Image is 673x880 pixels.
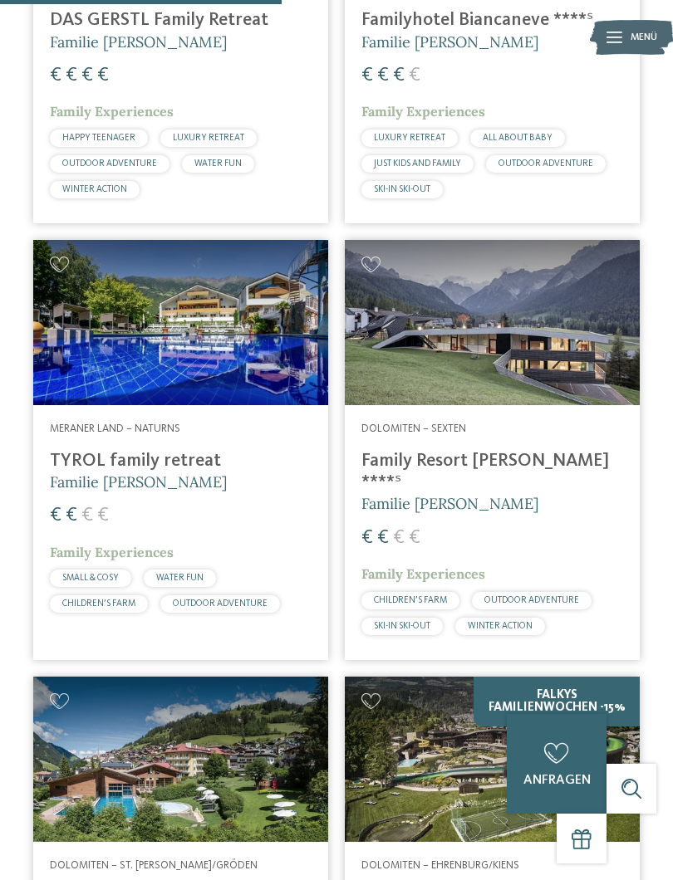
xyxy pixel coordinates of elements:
[361,860,519,871] span: Dolomiten – Ehrenburg/Kiens
[66,506,77,526] span: €
[97,506,109,526] span: €
[50,423,180,434] span: Meraner Land – Naturns
[62,159,157,169] span: OUTDOOR ADVENTURE
[393,528,405,548] span: €
[393,66,405,86] span: €
[50,66,61,86] span: €
[374,596,447,605] span: CHILDREN’S FARM
[409,66,420,86] span: €
[50,506,61,526] span: €
[81,66,93,86] span: €
[173,599,268,609] span: OUTDOOR ADVENTURE
[361,528,373,548] span: €
[468,622,533,631] span: WINTER ACTION
[50,544,174,560] span: Family Experiences
[62,185,127,194] span: WINTER ACTION
[81,506,93,526] span: €
[499,159,593,169] span: OUTDOOR ADVENTURE
[50,860,258,871] span: Dolomiten – St. [PERSON_NAME]/Gröden
[483,134,553,143] span: ALL ABOUT BABY
[361,450,623,494] h4: Family Resort [PERSON_NAME] ****ˢ
[374,185,430,194] span: SKI-IN SKI-OUT
[361,565,485,582] span: Family Experiences
[361,103,485,120] span: Family Experiences
[374,622,430,631] span: SKI-IN SKI-OUT
[50,32,227,51] span: Familie [PERSON_NAME]
[50,9,312,31] h4: DAS GERSTL Family Retreat
[590,17,673,58] img: Familienhotels Südtirol
[507,714,607,814] a: anfragen
[173,134,244,143] span: LUXURY RETREAT
[374,159,461,169] span: JUST KIDS AND FAMILY
[377,528,389,548] span: €
[66,66,77,86] span: €
[62,599,135,609] span: CHILDREN’S FARM
[631,31,657,45] span: Menü
[97,66,109,86] span: €
[50,472,227,491] span: Familie [PERSON_NAME]
[62,134,135,143] span: HAPPY TEENAGER
[361,9,623,31] h4: Familyhotel Biancaneve ****ˢ
[361,423,466,434] span: Dolomiten – Sexten
[50,103,174,120] span: Family Experiences
[50,450,312,472] h4: TYROL family retreat
[409,528,420,548] span: €
[361,66,373,86] span: €
[361,32,538,51] span: Familie [PERSON_NAME]
[523,774,591,787] span: anfragen
[361,494,538,513] span: Familie [PERSON_NAME]
[62,574,119,583] span: SMALL & COSY
[156,574,204,583] span: WATER FUN
[484,596,579,605] span: OUTDOOR ADVENTURE
[374,134,445,143] span: LUXURY RETREAT
[345,240,640,660] a: Familienhotels gesucht? Hier findet ihr die besten! Dolomiten – Sexten Family Resort [PERSON_NAME...
[377,66,389,86] span: €
[194,159,242,169] span: WATER FUN
[33,240,328,660] a: Familienhotels gesucht? Hier findet ihr die besten! Meraner Land – Naturns TYROL family retreat F...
